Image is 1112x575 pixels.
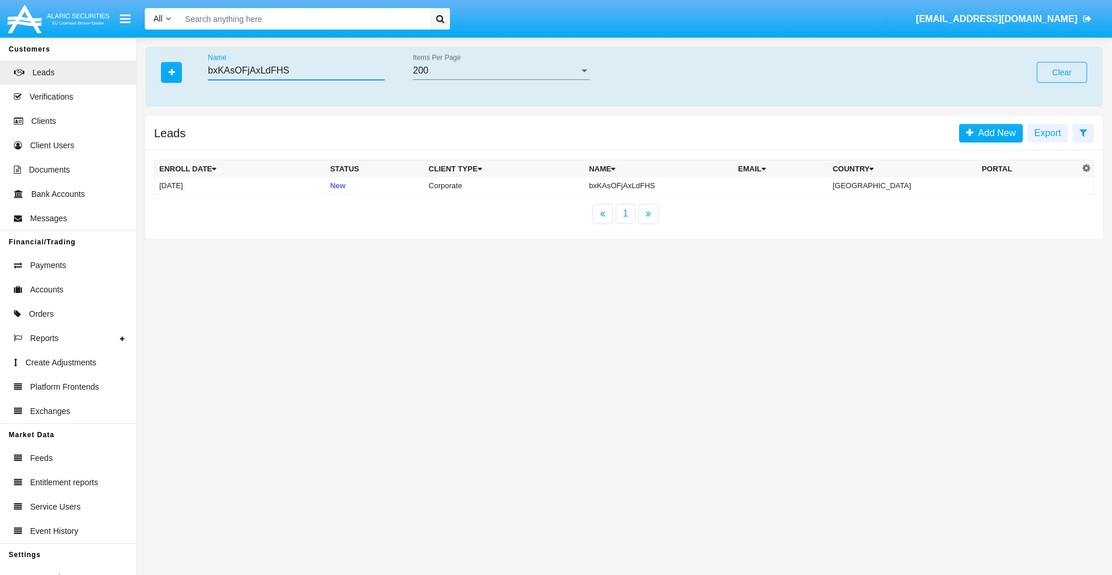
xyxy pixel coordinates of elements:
input: Search [180,8,426,30]
span: 200 [413,65,429,75]
a: [EMAIL_ADDRESS][DOMAIN_NAME] [910,3,1098,35]
nav: paginator [145,204,1103,224]
th: Country [828,160,977,178]
span: Feeds [30,452,53,464]
td: New [325,177,424,195]
span: Entitlement reports [30,477,98,489]
span: Add New [974,128,1016,138]
span: [EMAIL_ADDRESS][DOMAIN_NAME] [916,14,1077,24]
td: [DATE] [155,177,325,195]
span: All [153,14,163,23]
button: Clear [1037,62,1087,83]
span: Payments [30,259,66,272]
td: [GEOGRAPHIC_DATA] [828,177,977,195]
span: Orders [29,308,54,320]
a: All [145,13,180,25]
span: Verifications [30,91,73,103]
span: Event History [30,525,78,537]
span: Accounts [30,284,64,296]
span: Export [1034,128,1061,138]
button: Export [1027,124,1068,142]
span: Exchanges [30,405,70,417]
th: Email [733,160,828,178]
a: Add New [959,124,1023,142]
span: Documents [29,164,70,176]
img: Logo image [6,2,111,36]
span: Platform Frontends [30,381,99,393]
td: bxKAsOFjAxLdFHS [584,177,733,195]
span: Create Adjustments [25,357,96,369]
span: Client Users [30,140,74,152]
span: Bank Accounts [31,188,85,200]
h5: Leads [154,129,186,138]
th: Name [584,160,733,178]
th: Portal [977,160,1079,178]
span: Reports [30,332,58,345]
th: Client Type [424,160,584,178]
span: Clients [31,115,56,127]
span: Service Users [30,501,81,513]
td: Corporate [424,177,584,195]
span: Messages [30,213,67,225]
th: Enroll Date [155,160,325,178]
span: Leads [32,67,54,79]
th: Status [325,160,424,178]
